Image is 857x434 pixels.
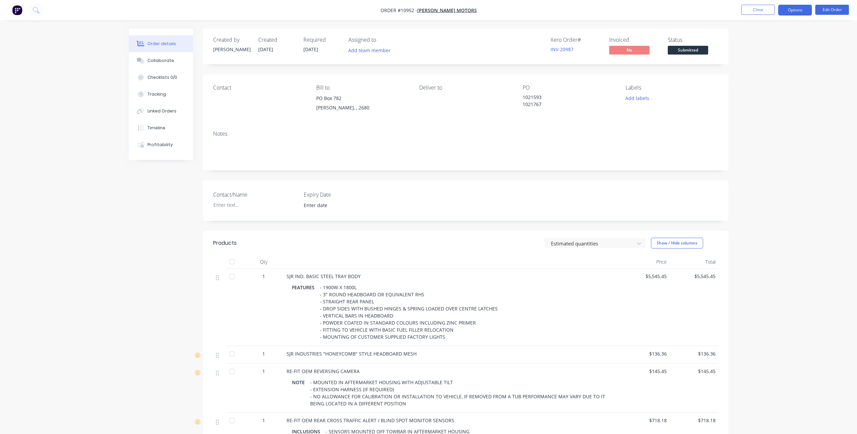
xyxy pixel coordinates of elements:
span: SJR INDUSTRIES "HONEYCOMB" STYLE HEADBOARD MESH [287,350,417,357]
button: Collaborate [129,52,193,69]
div: Notes [213,131,718,137]
label: Contact/Name [213,191,297,199]
span: 1 [262,417,265,424]
div: FEATURES [292,282,317,292]
button: Show / Hide columns [651,238,703,248]
span: $145.45 [623,368,667,375]
label: Expiry Date [304,191,388,199]
div: Order details [147,41,176,47]
div: Price [621,255,669,269]
span: No [609,46,650,54]
span: $145.45 [672,368,716,375]
div: Required [303,37,340,43]
a: [PERSON_NAME] Motors [417,7,477,13]
span: $136.36 [672,350,716,357]
button: Order details [129,35,193,52]
div: Bill to [316,85,408,91]
button: Add team member [349,46,394,55]
button: Submitted [668,46,708,56]
div: Linked Orders [147,108,176,114]
div: Timeline [147,125,165,131]
div: Xero Order # [551,37,601,43]
div: PO [523,85,615,91]
span: [DATE] [258,46,273,53]
span: 1 [262,368,265,375]
button: Profitability [129,136,193,153]
input: Enter date [299,200,383,210]
div: Collaborate [147,58,174,64]
div: Contact [213,85,305,91]
div: Qty [243,255,284,269]
div: [PERSON_NAME], , 2680 [316,103,408,112]
div: NOTE [292,377,307,387]
div: Profitability [147,142,173,148]
button: Linked Orders [129,103,193,120]
button: Checklists 0/0 [129,69,193,86]
div: Assigned to [349,37,416,43]
div: - MOUNTED IN AFTERMARKET HOUSING WITH ADJUSTABLE TILT - EXTENSION HARNESS (IF REQUIRED) - NO ALLO... [307,377,613,408]
span: $5,545.45 [672,273,716,280]
span: RE-FIT OEM REVERSING CAMERA [287,368,360,374]
a: INV-20987 [551,46,573,53]
span: $718.18 [672,417,716,424]
div: Status [668,37,718,43]
div: Labels [626,85,718,91]
button: Add labels [622,94,653,103]
span: [DATE] [303,46,318,53]
span: $718.18 [623,417,667,424]
div: Created by [213,37,250,43]
span: 1 [262,350,265,357]
div: Invoiced [609,37,660,43]
span: SJR IND. BASIC STEEL TRAY BODY [287,273,361,279]
button: Timeline [129,120,193,136]
div: Products [213,239,237,247]
span: $5,545.45 [623,273,667,280]
button: Options [778,5,812,15]
div: - 1900W X 1800L - 3" ROUND HEADBOARD OR EQUIVALENT RHS - STRAIGHT REAR PANEL - DROP SIDES WITH BU... [317,282,500,342]
button: Add team member [344,46,394,55]
div: PO Box 782 [316,94,408,103]
div: 1021593 1021767 [523,94,607,108]
span: Order #10952 - [381,7,417,13]
div: Total [669,255,718,269]
span: 1 [262,273,265,280]
div: Deliver to [419,85,512,91]
span: $136.36 [623,350,667,357]
button: Edit Order [815,5,849,15]
button: Tracking [129,86,193,103]
span: Submitted [668,46,708,54]
div: [PERSON_NAME] [213,46,250,53]
div: Checklists 0/0 [147,74,177,80]
div: Created [258,37,295,43]
img: Factory [12,5,22,15]
span: RE-FIT OEM REAR CROSS TRAFFIC ALERT / BLIND SPOT MONITOR SENSORS [287,417,454,424]
div: PO Box 782[PERSON_NAME], , 2680 [316,94,408,115]
button: Close [741,5,775,15]
div: Tracking [147,91,166,97]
